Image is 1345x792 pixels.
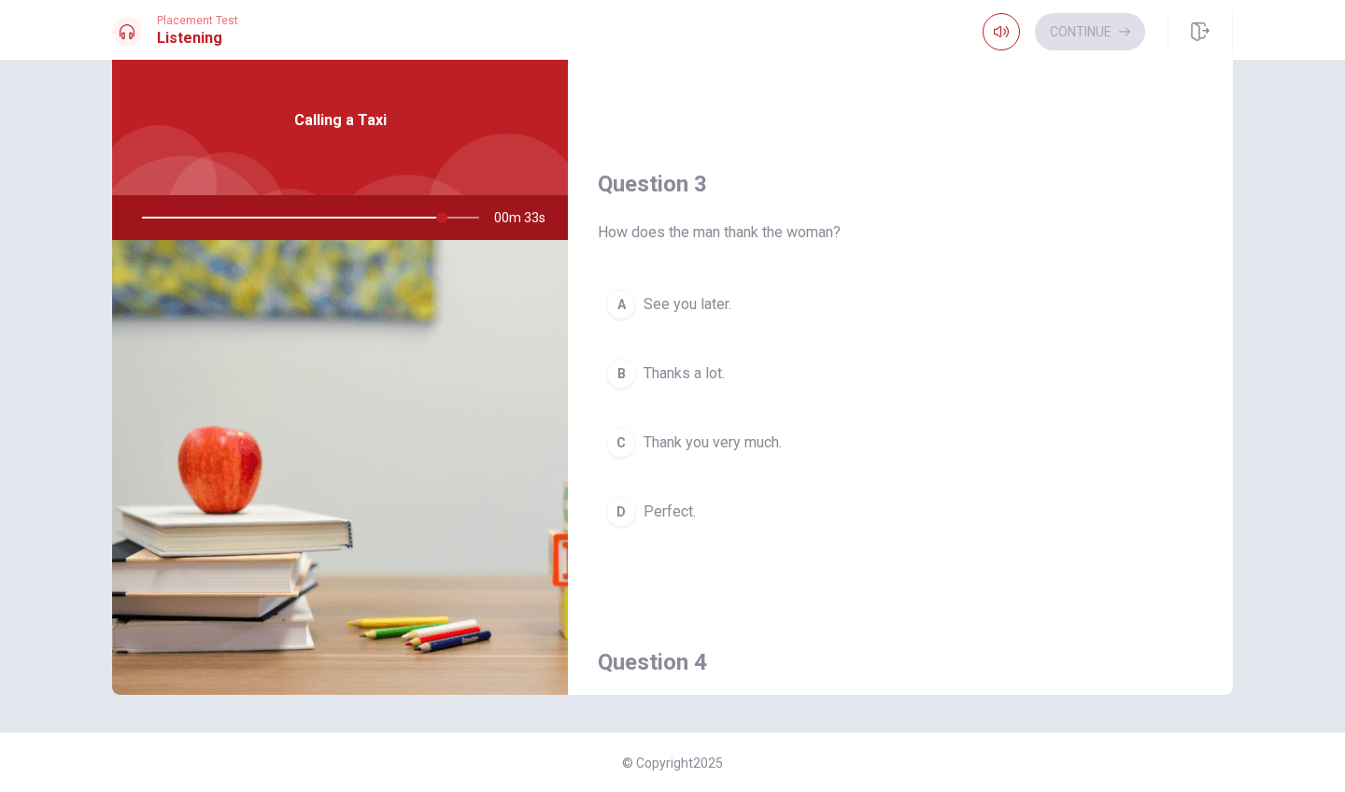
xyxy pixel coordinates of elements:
div: B [606,359,636,389]
div: A [606,290,636,319]
div: C [606,428,636,458]
span: Thanks a lot. [644,362,725,385]
button: ASee you later. [598,281,1203,328]
span: Placement Test [157,14,238,27]
h1: Listening [157,27,238,49]
span: Thank you very much. [644,431,782,454]
h4: Question 4 [598,647,1203,677]
span: Perfect. [644,501,696,523]
h4: Question 3 [598,169,1203,199]
button: CThank you very much. [598,419,1203,466]
img: Calling a Taxi [112,240,568,695]
span: © Copyright 2025 [622,756,723,771]
span: How does the man thank the woman? [598,221,1203,244]
span: 00m 33s [494,195,560,240]
button: DPerfect. [598,488,1203,535]
span: See you later. [644,293,731,316]
button: BThanks a lot. [598,350,1203,397]
span: Calling a Taxi [294,109,387,132]
div: D [606,497,636,527]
